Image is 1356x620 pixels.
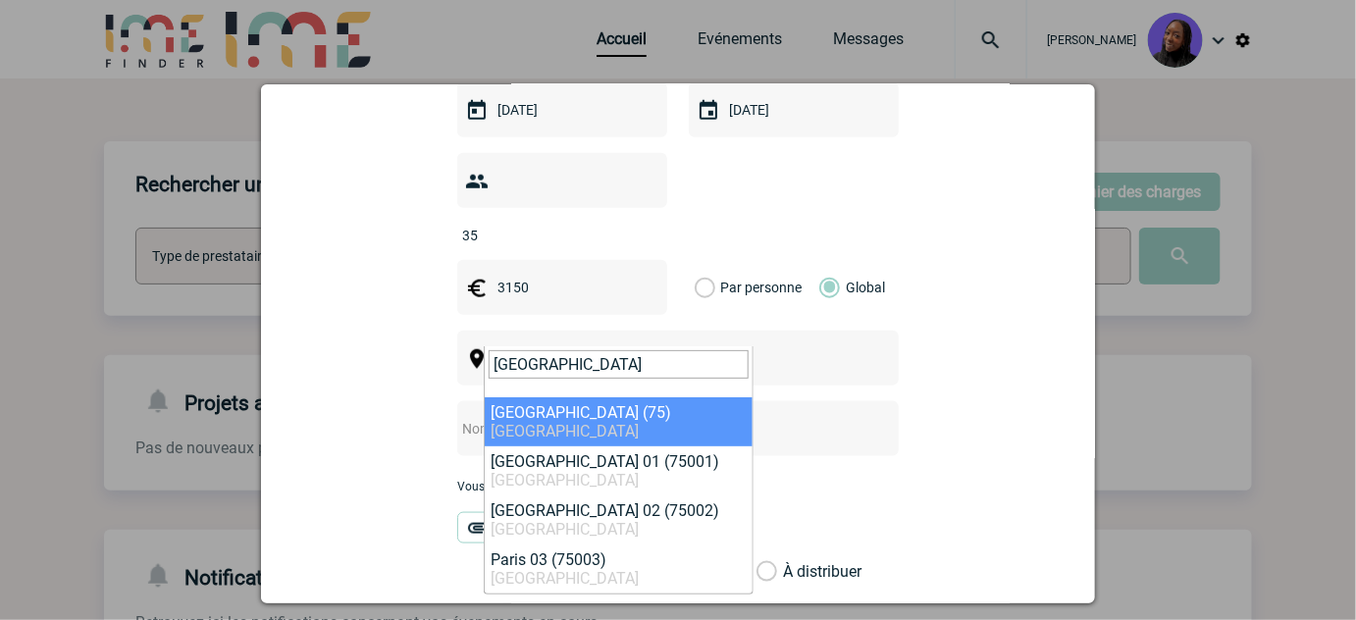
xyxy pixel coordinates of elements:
[491,471,639,490] span: [GEOGRAPHIC_DATA]
[695,260,716,315] label: Par personne
[493,275,628,300] input: Budget HT
[491,569,639,588] span: [GEOGRAPHIC_DATA]
[724,97,860,123] input: Date de fin
[457,480,899,493] p: Vous pouvez ajouter une pièce jointe à votre demande
[756,562,777,582] label: À distribuer
[457,223,642,248] input: Nombre de participants
[491,520,639,539] span: [GEOGRAPHIC_DATA]
[457,416,847,441] input: Nom de l'événement
[493,97,628,123] input: Date de début
[491,422,639,440] span: [GEOGRAPHIC_DATA]
[819,260,832,315] label: Global
[485,544,753,594] li: Paris 03 (75003)
[485,495,753,544] li: [GEOGRAPHIC_DATA] 02 (75002)
[485,397,753,446] li: [GEOGRAPHIC_DATA] (75)
[485,446,753,495] li: [GEOGRAPHIC_DATA] 01 (75001)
